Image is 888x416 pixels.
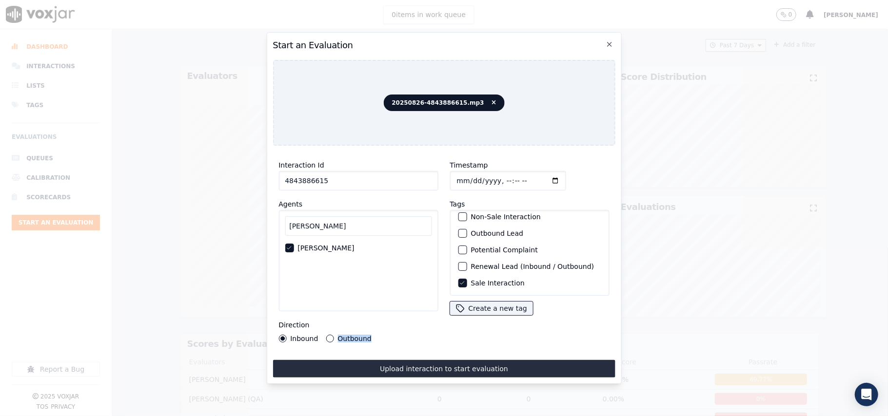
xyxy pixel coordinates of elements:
label: Interaction Id [278,161,324,169]
label: Sale Interaction [471,280,524,286]
button: Create a new tag [450,302,533,315]
input: Search Agents... [285,216,432,236]
label: Non-Sale Interaction [471,213,540,220]
button: Upload interaction to start evaluation [273,360,615,378]
label: Agents [278,200,302,208]
h2: Start an Evaluation [273,38,615,52]
div: Open Intercom Messenger [855,383,878,406]
label: Direction [278,321,309,329]
label: Timestamp [450,161,488,169]
label: [PERSON_NAME] [297,245,354,251]
label: Potential Complaint [471,246,537,253]
label: Tags [450,200,465,208]
label: Inbound [290,335,318,342]
label: Renewal Lead (Inbound / Outbound) [471,263,594,270]
input: reference id, file name, etc [278,171,438,190]
label: Outbound Lead [471,230,523,237]
span: 20250826-4843886615.mp3 [383,95,504,111]
label: Outbound [337,335,371,342]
